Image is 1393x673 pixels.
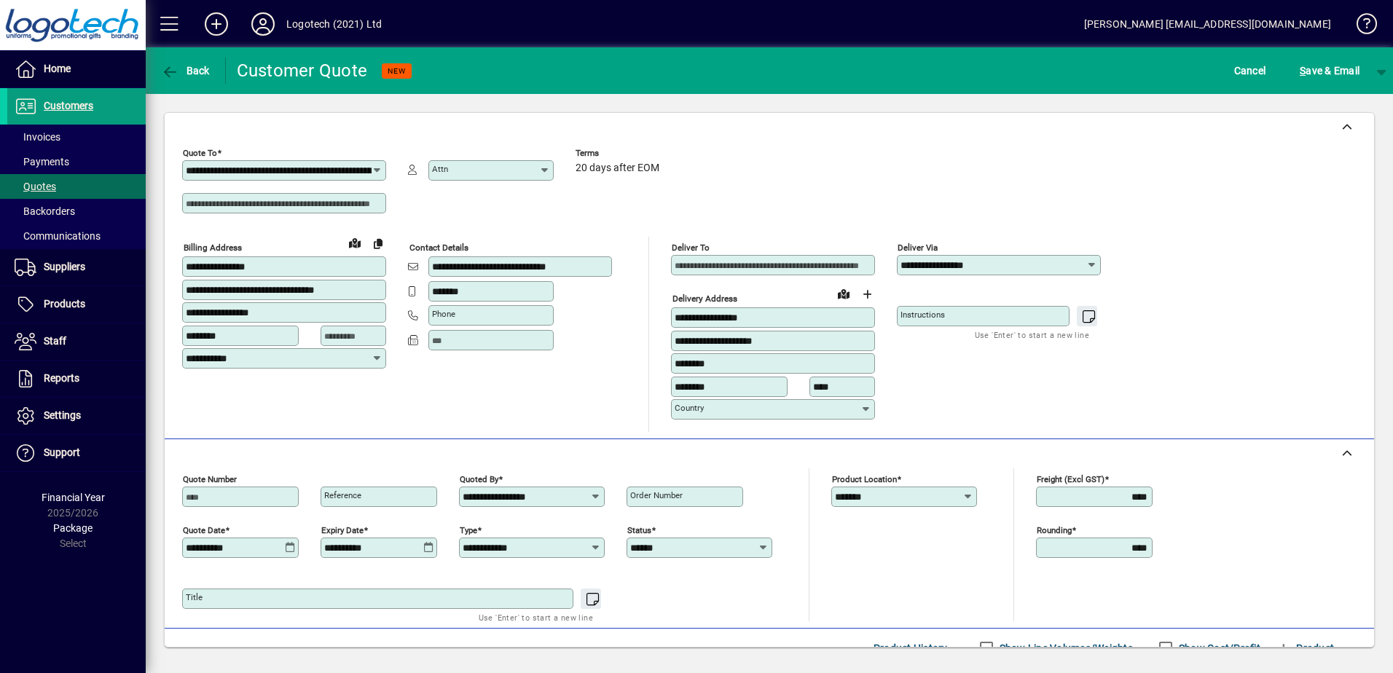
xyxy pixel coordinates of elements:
mat-hint: Use 'Enter' to start a new line [479,609,593,626]
mat-label: Quote To [183,148,217,158]
button: Back [157,58,213,84]
mat-label: Expiry date [321,524,364,535]
a: Reports [7,361,146,397]
a: Invoices [7,125,146,149]
mat-label: Attn [432,164,448,174]
span: Customers [44,100,93,111]
a: View on map [832,282,855,305]
span: Invoices [15,131,60,143]
span: Terms [576,149,663,158]
a: Communications [7,224,146,248]
span: Communications [15,230,101,242]
span: Settings [44,409,81,421]
span: Reports [44,372,79,384]
a: Backorders [7,199,146,224]
span: Staff [44,335,66,347]
span: Back [161,65,210,76]
span: NEW [388,66,406,76]
span: S [1300,65,1306,76]
label: Show Line Volumes/Weights [997,641,1133,656]
mat-label: Deliver To [672,243,710,253]
a: Support [7,435,146,471]
div: Logotech (2021) Ltd [286,12,382,36]
button: Product History [868,635,954,661]
button: Cancel [1231,58,1270,84]
span: Package [53,522,93,534]
mat-label: Type [460,524,477,535]
mat-hint: Use 'Enter' to start a new line [975,326,1089,343]
a: Staff [7,323,146,360]
span: Backorders [15,205,75,217]
span: Product History [874,637,948,660]
mat-label: Deliver via [898,243,938,253]
span: Products [44,298,85,310]
mat-label: Title [186,592,203,602]
mat-label: Freight (excl GST) [1037,473,1104,484]
button: Product [1268,635,1341,661]
span: Payments [15,156,69,168]
span: Support [44,446,80,458]
span: Suppliers [44,261,85,272]
label: Show Cost/Profit [1176,641,1260,656]
span: Quotes [15,181,56,192]
a: Settings [7,398,146,434]
a: Home [7,51,146,87]
a: Knowledge Base [1346,3,1375,50]
button: Choose address [855,283,879,306]
app-page-header-button: Back [146,58,226,84]
span: Financial Year [42,492,105,503]
span: Home [44,63,71,74]
a: Quotes [7,174,146,199]
span: Cancel [1234,59,1266,82]
button: Profile [240,11,286,37]
div: [PERSON_NAME] [EMAIL_ADDRESS][DOMAIN_NAME] [1084,12,1331,36]
mat-label: Quote number [183,473,237,484]
mat-label: Phone [432,309,455,319]
span: Product [1275,637,1334,660]
mat-label: Order number [630,490,683,500]
span: ave & Email [1300,59,1359,82]
mat-label: Instructions [900,310,945,320]
span: 20 days after EOM [576,162,659,174]
a: View on map [343,231,366,254]
mat-label: Rounding [1037,524,1072,535]
mat-label: Quoted by [460,473,498,484]
div: Customer Quote [237,59,368,82]
mat-label: Product location [832,473,897,484]
a: Payments [7,149,146,174]
button: Save & Email [1292,58,1367,84]
mat-label: Reference [324,490,361,500]
mat-label: Quote date [183,524,225,535]
mat-label: Country [675,403,704,413]
button: Add [193,11,240,37]
button: Copy to Delivery address [366,232,390,255]
mat-label: Status [627,524,651,535]
a: Suppliers [7,249,146,286]
a: Products [7,286,146,323]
